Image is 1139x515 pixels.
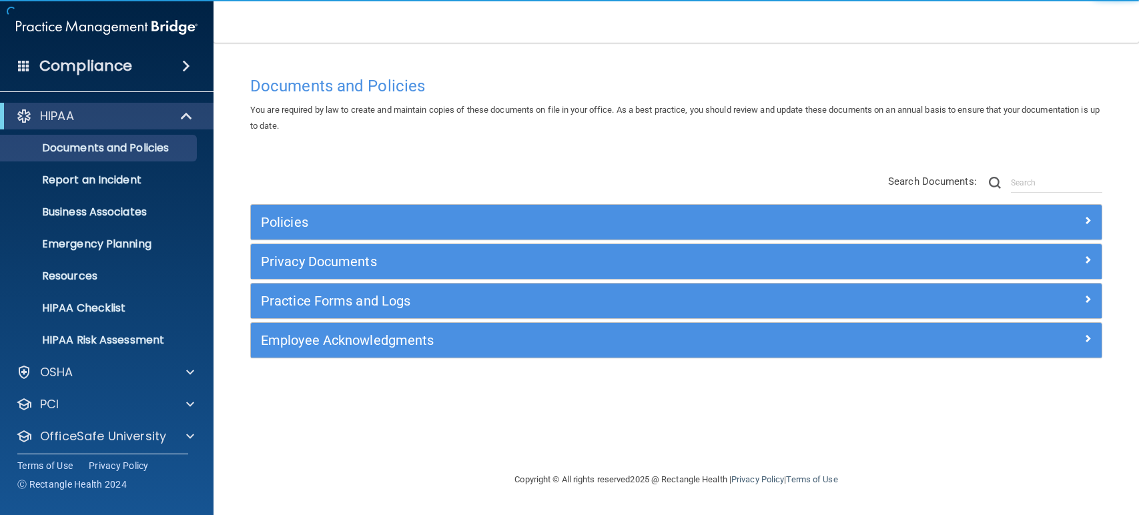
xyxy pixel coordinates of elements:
[16,428,194,444] a: OfficeSafe University
[261,290,1092,312] a: Practice Forms and Logs
[16,14,198,41] img: PMB logo
[89,459,149,472] a: Privacy Policy
[261,330,1092,351] a: Employee Acknowledgments
[786,474,837,484] a: Terms of Use
[39,57,132,75] h4: Compliance
[250,77,1102,95] h4: Documents and Policies
[16,364,194,380] a: OSHA
[9,334,191,347] p: HIPAA Risk Assessment
[40,364,73,380] p: OSHA
[17,459,73,472] a: Terms of Use
[731,474,784,484] a: Privacy Policy
[9,173,191,187] p: Report an Incident
[9,141,191,155] p: Documents and Policies
[9,205,191,219] p: Business Associates
[261,294,879,308] h5: Practice Forms and Logs
[9,237,191,251] p: Emergency Planning
[989,177,1001,189] img: ic-search.3b580494.png
[1011,173,1102,193] input: Search
[40,428,166,444] p: OfficeSafe University
[16,108,194,124] a: HIPAA
[9,302,191,315] p: HIPAA Checklist
[16,396,194,412] a: PCI
[9,270,191,283] p: Resources
[17,478,127,491] span: Ⓒ Rectangle Health 2024
[888,175,977,187] span: Search Documents:
[433,458,920,501] div: Copyright © All rights reserved 2025 @ Rectangle Health | |
[40,108,74,124] p: HIPAA
[261,251,1092,272] a: Privacy Documents
[261,254,879,269] h5: Privacy Documents
[261,211,1092,233] a: Policies
[250,105,1100,131] span: You are required by law to create and maintain copies of these documents on file in your office. ...
[40,396,59,412] p: PCI
[261,333,879,348] h5: Employee Acknowledgments
[261,215,879,229] h5: Policies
